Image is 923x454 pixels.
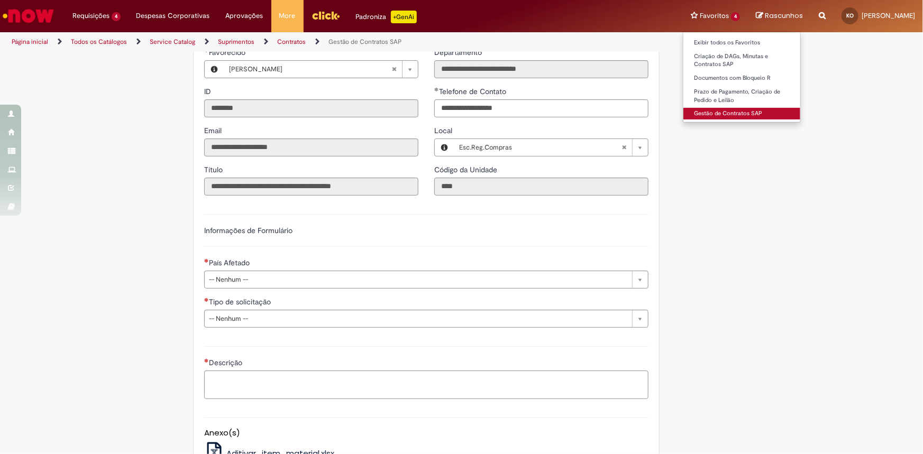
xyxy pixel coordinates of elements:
span: Somente leitura - Email [204,126,224,135]
label: Somente leitura - Título [204,164,225,175]
a: Suprimentos [218,38,254,46]
span: Local [434,126,454,135]
span: Telefone de Contato [439,87,508,96]
span: Obrigatório Preenchido [204,48,209,52]
a: Service Catalog [150,38,195,46]
label: Somente leitura - ID [204,86,213,97]
span: Obrigatório Preenchido [434,87,439,91]
ul: Trilhas de página [8,32,607,52]
span: Requisições [72,11,109,21]
abbr: Limpar campo Favorecido [386,61,402,78]
a: Página inicial [12,38,48,46]
a: Exibir todos os Favoritos [683,37,800,49]
a: Gestão de Contratos SAP [683,108,800,119]
span: 4 [731,12,740,21]
p: +GenAi [391,11,417,23]
span: Necessários [204,258,209,263]
span: Esc.Reg.Compras [459,139,622,156]
input: Código da Unidade [434,178,648,196]
input: Departamento [434,60,648,78]
button: Local, Visualizar este registro Esc.Reg.Compras [435,139,454,156]
span: Necessários [204,358,209,363]
label: Somente leitura - Código da Unidade [434,164,499,175]
span: Favoritos [700,11,729,21]
span: -- Nenhum -- [209,310,627,327]
span: Somente leitura - Departamento [434,48,484,57]
span: Somente leitura - Título [204,165,225,174]
a: Todos os Catálogos [71,38,127,46]
span: Somente leitura - ID [204,87,213,96]
span: Somente leitura - Código da Unidade [434,165,499,174]
input: Título [204,178,418,196]
input: Email [204,138,418,156]
span: More [279,11,296,21]
span: -- Nenhum -- [209,271,627,288]
a: Prazo de Pagamento, Criação de Pedido e Leilão [683,86,800,106]
button: Favorecido, Visualizar este registro Karina Dias Bustamante De Oliveira [205,61,224,78]
a: Gestão de Contratos SAP [328,38,401,46]
input: ID [204,99,418,117]
span: 4 [112,12,121,21]
a: Documentos com Bloqueio R [683,72,800,84]
h5: Anexo(s) [204,429,648,438]
a: [PERSON_NAME]Limpar campo Favorecido [224,61,418,78]
span: Necessários [204,298,209,302]
textarea: Descrição [204,370,648,399]
span: Necessários - Favorecido [209,48,248,57]
div: Padroniza [356,11,417,23]
span: Descrição [209,358,244,367]
span: [PERSON_NAME] [229,61,391,78]
ul: Favoritos [683,32,801,123]
span: Despesas Corporativas [136,11,210,21]
label: Somente leitura - Email [204,125,224,136]
label: Somente leitura - Departamento [434,47,484,58]
span: País Afetado [209,258,252,267]
abbr: Limpar campo Local [616,139,632,156]
img: ServiceNow [1,5,56,26]
span: Tipo de solicitação [209,297,273,307]
a: Esc.Reg.ComprasLimpar campo Local [454,139,648,156]
label: Informações de Formulário [204,226,293,235]
input: Telefone de Contato [434,99,648,117]
span: Aprovações [226,11,263,21]
a: Contratos [277,38,306,46]
a: Rascunhos [756,11,803,21]
img: click_logo_yellow_360x200.png [312,7,340,23]
span: KO [846,12,854,19]
span: [PERSON_NAME] [862,11,915,20]
a: Criação de DAGs, Minutas e Contratos SAP [683,51,800,70]
span: Rascunhos [765,11,803,21]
